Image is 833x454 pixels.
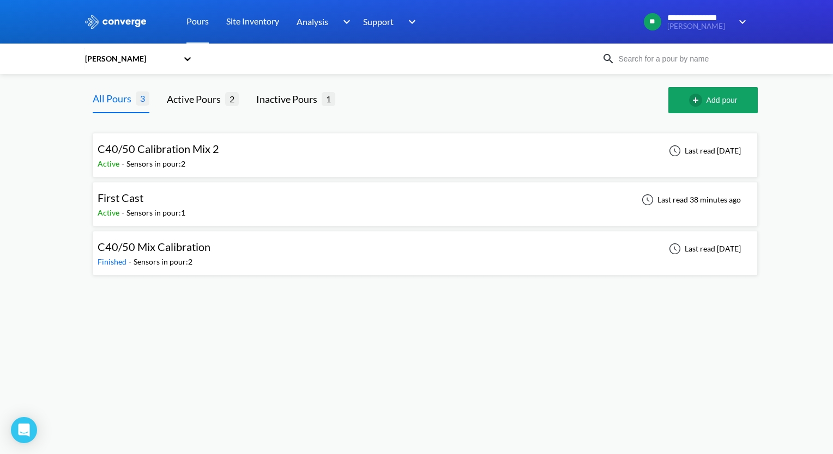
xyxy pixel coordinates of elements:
[322,92,335,106] span: 1
[126,207,185,219] div: Sensors in pour: 1
[225,92,239,106] span: 2
[98,208,122,217] span: Active
[134,256,192,268] div: Sensors in pour: 2
[663,242,744,255] div: Last read [DATE]
[667,22,732,30] span: [PERSON_NAME]
[401,15,419,28] img: downArrow.svg
[689,94,707,107] img: add-circle-outline.svg
[11,417,37,443] div: Open Intercom Messenger
[615,53,747,65] input: Search for a pour by name
[363,15,394,28] span: Support
[84,15,147,29] img: logo_ewhite.svg
[636,193,744,206] div: Last read 38 minutes ago
[93,91,136,106] div: All Pours
[668,87,758,113] button: Add pour
[93,145,758,155] a: C40/50 Calibration Mix 2Active-Sensors in pour:2Last read [DATE]
[122,208,126,217] span: -
[732,15,749,28] img: downArrow.svg
[167,91,225,107] div: Active Pours
[663,144,744,157] div: Last read [DATE]
[126,158,185,170] div: Sensors in pour: 2
[98,159,122,168] span: Active
[93,194,758,204] a: First CastActive-Sensors in pour:1Last read 38 minutes ago
[98,191,143,204] span: First Cast
[98,240,210,253] span: C40/50 Mix Calibration
[98,257,129,266] span: Finished
[98,142,219,155] span: C40/50 Calibration Mix 2
[336,15,353,28] img: downArrow.svg
[602,52,615,65] img: icon-search.svg
[84,53,178,65] div: [PERSON_NAME]
[122,159,126,168] span: -
[297,15,328,28] span: Analysis
[129,257,134,266] span: -
[93,243,758,253] a: C40/50 Mix CalibrationFinished-Sensors in pour:2Last read [DATE]
[256,91,322,107] div: Inactive Pours
[136,91,149,105] span: 3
